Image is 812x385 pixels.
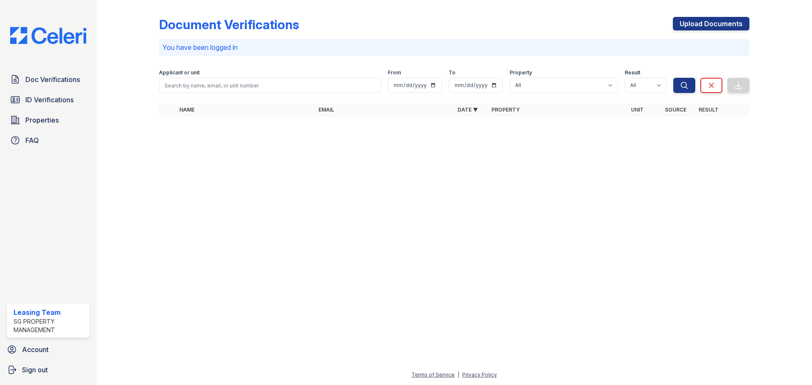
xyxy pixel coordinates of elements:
[7,132,90,149] a: FAQ
[449,69,455,76] label: To
[159,17,299,32] div: Document Verifications
[458,371,459,378] div: |
[388,69,401,76] label: From
[699,106,719,113] a: Result
[3,361,93,378] a: Sign out
[179,106,195,113] a: Name
[25,115,59,125] span: Properties
[673,17,749,30] a: Upload Documents
[631,106,644,113] a: Unit
[458,106,478,113] a: Date ▼
[462,371,497,378] a: Privacy Policy
[510,69,532,76] label: Property
[3,341,93,358] a: Account
[22,365,48,375] span: Sign out
[665,106,686,113] a: Source
[22,344,49,355] span: Account
[318,106,334,113] a: Email
[25,135,39,145] span: FAQ
[3,27,93,44] img: CE_Logo_Blue-a8612792a0a2168367f1c8372b55b34899dd931a85d93a1a3d3e32e68fde9ad4.png
[25,74,80,85] span: Doc Verifications
[14,317,86,334] div: SG Property Management
[7,71,90,88] a: Doc Verifications
[411,371,455,378] a: Terms of Service
[7,91,90,108] a: ID Verifications
[25,95,74,105] span: ID Verifications
[491,106,520,113] a: Property
[625,69,640,76] label: Result
[7,112,90,128] a: Properties
[162,42,746,52] p: You have been logged in
[14,307,86,317] div: Leasing Team
[159,78,381,93] input: Search by name, email, or unit number
[159,69,200,76] label: Applicant or unit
